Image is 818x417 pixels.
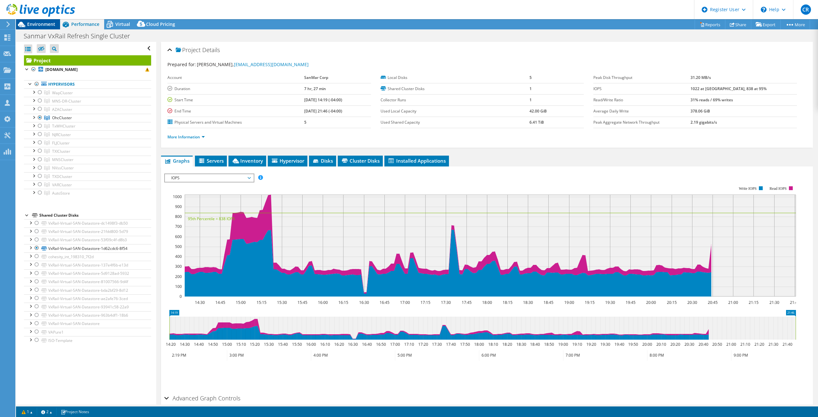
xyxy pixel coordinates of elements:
[388,158,446,164] span: Installed Applications
[164,392,240,405] h2: Advanced Graph Controls
[614,342,624,347] text: 19:40
[306,342,316,347] text: 16:00
[297,300,307,305] text: 15:45
[180,342,190,347] text: 14:30
[234,61,309,67] a: [EMAIL_ADDRESS][DOMAIN_NAME]
[529,120,544,125] b: 6.41 TiB
[626,300,636,305] text: 19:45
[180,294,182,299] text: 0
[197,61,309,67] span: [PERSON_NAME],
[195,300,205,305] text: 14:30
[52,174,72,179] span: TXDCluster
[348,342,358,347] text: 16:30
[572,342,582,347] text: 19:10
[37,408,57,416] a: 2
[52,115,72,120] span: OhcCluster
[488,342,498,347] text: 18:10
[381,108,529,114] label: Used Local Capacity
[783,342,792,347] text: 21:40
[338,300,348,305] text: 16:15
[24,105,151,113] a: AZACluster
[564,300,574,305] text: 19:00
[593,74,691,81] label: Peak Disk Throughput
[320,342,330,347] text: 16:10
[194,342,204,347] text: 14:40
[605,300,615,305] text: 19:30
[202,46,220,54] span: Details
[362,342,372,347] text: 16:40
[52,132,71,137] span: NJRCluster
[593,86,691,92] label: IOPS
[52,123,75,129] span: TxWHCluster
[24,122,151,130] a: TxWHCluster
[304,86,326,91] b: 7 hr, 27 min
[24,261,151,269] a: VxRail-Virtual-SAN-Datastore-137e4f6b-e13d
[24,66,151,74] a: [DOMAIN_NAME]
[691,75,711,80] b: 31.20 MB/s
[558,342,568,347] text: 19:00
[770,186,787,191] text: Read IOPS
[24,269,151,278] a: VxRail-Virtual-SAN-Datastore-5d9128ad-5932
[21,33,140,40] h1: Sanmar VxRail Refresh Single Cluster
[691,97,733,103] b: 31% reads / 69% writes
[52,182,72,188] span: VARCluster
[684,342,694,347] text: 20:30
[728,300,738,305] text: 21:00
[24,164,151,172] a: NVssCluster
[516,342,526,347] text: 18:30
[166,342,176,347] text: 14:20
[418,342,428,347] text: 17:20
[24,172,151,181] a: TXDCluster
[24,294,151,303] a: VxRail-Virtual-SAN-Datastore-ae2afe76-3ced
[24,244,151,252] a: VxRail-Virtual-SAN-Datastore-1d62cdc6-8f54
[312,158,333,164] span: Disks
[167,74,304,81] label: Account
[381,97,529,103] label: Collector Runs
[24,311,151,320] a: VxRail-Virtual-SAN-Datastore-963b4df1-18b6
[215,300,225,305] text: 14:45
[24,156,151,164] a: MNSCluster
[175,204,182,209] text: 900
[646,300,656,305] text: 20:00
[168,174,250,182] span: IOPS
[432,342,442,347] text: 17:30
[726,342,736,347] text: 21:00
[381,74,529,81] label: Local Disks
[523,300,533,305] text: 18:30
[277,300,287,305] text: 15:30
[175,274,182,279] text: 200
[404,342,414,347] text: 17:10
[656,342,666,347] text: 20:10
[271,158,304,164] span: Hypervisor
[593,108,691,114] label: Average Daily Write
[164,158,189,164] span: Graphs
[24,228,151,236] a: VxRail-Virtual-SAN-Datastore-21fdd800-5d79
[754,342,764,347] text: 21:20
[768,342,778,347] text: 21:30
[24,328,151,336] a: VAPure1
[24,139,151,147] a: FLJCluster
[167,108,304,114] label: End Time
[708,300,718,305] text: 20:45
[45,67,78,72] b: [DOMAIN_NAME]
[381,119,529,126] label: Used Shared Capacity
[250,342,260,347] text: 15:20
[359,300,369,305] text: 16:30
[318,300,328,305] text: 16:00
[17,408,37,416] a: 1
[761,7,767,12] svg: \n
[24,147,151,155] a: TXICluster
[24,336,151,344] a: ISO-Template
[586,342,596,347] text: 19:20
[667,300,677,305] text: 20:15
[167,86,304,92] label: Duration
[24,320,151,328] a: VxRail-Virtual-SAN-Datastore
[198,158,224,164] span: Servers
[334,342,344,347] text: 16:20
[376,342,386,347] text: 16:50
[175,234,182,239] text: 600
[24,114,151,122] a: OhcCluster
[529,86,532,91] b: 1
[769,300,779,305] text: 21:30
[24,181,151,189] a: VARCluster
